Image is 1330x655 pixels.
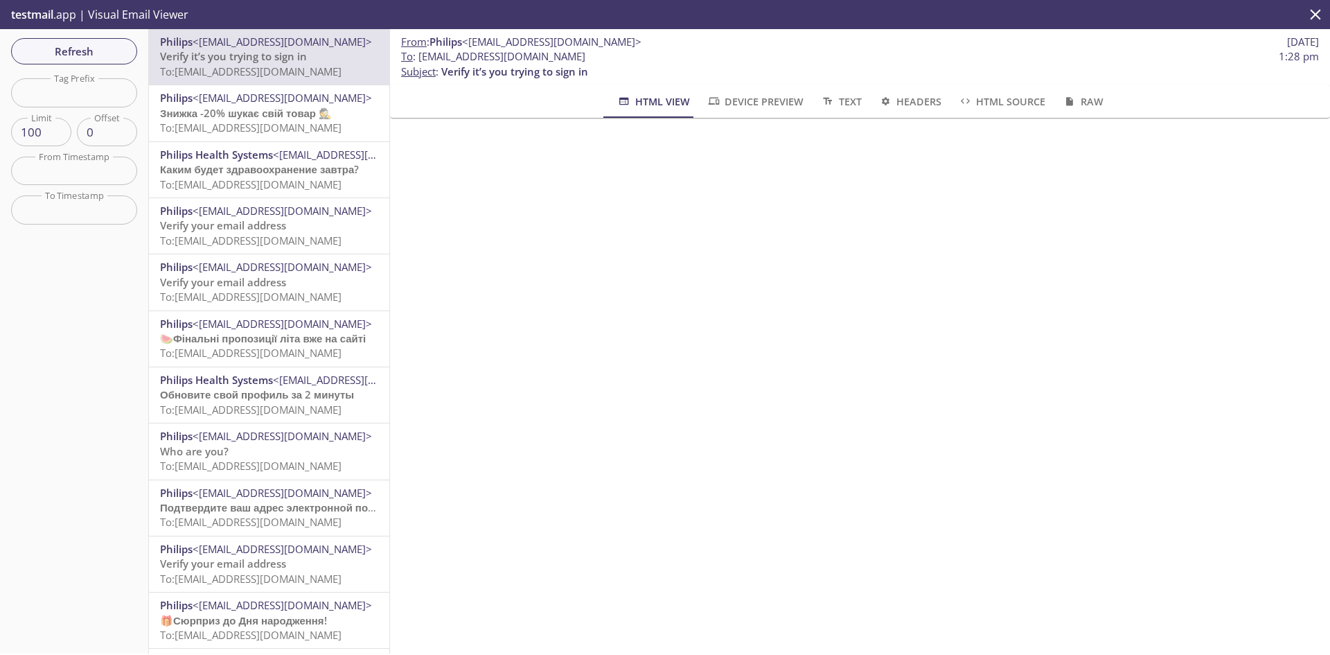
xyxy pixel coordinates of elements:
div: Philips<[EMAIL_ADDRESS][DOMAIN_NAME]>Who are you?To:[EMAIL_ADDRESS][DOMAIN_NAME] [149,423,389,479]
span: Philips [160,35,193,49]
span: <[EMAIL_ADDRESS][DOMAIN_NAME]> [193,542,372,556]
span: Verify it’s you trying to sign in [441,64,588,78]
span: Philips [160,204,193,218]
div: Philips Health Systems<[EMAIL_ADDRESS][DOMAIN_NAME]>Обновите свой профиль за 2 минутыTo:[EMAIL_AD... [149,367,389,423]
span: : [401,35,641,49]
span: <[EMAIL_ADDRESS][DOMAIN_NAME]> [273,148,452,161]
span: Verify it’s you trying to sign in [160,49,307,63]
span: From [401,35,427,49]
span: <[EMAIL_ADDRESS][DOMAIN_NAME]> [193,91,372,105]
span: <[EMAIL_ADDRESS][DOMAIN_NAME]> [193,429,372,443]
span: <[EMAIL_ADDRESS][DOMAIN_NAME]> [193,260,372,274]
span: Who are you? [160,444,229,458]
span: <[EMAIL_ADDRESS][DOMAIN_NAME]> [193,35,372,49]
span: <[EMAIL_ADDRESS][DOMAIN_NAME]> [193,486,372,500]
span: 1:28 pm [1279,49,1319,64]
span: Каким будет здравоохранение завтра? [160,162,359,176]
div: Philips<[EMAIL_ADDRESS][DOMAIN_NAME]>Знижка -20% шукає свій товар 🕵️To:[EMAIL_ADDRESS][DOMAIN_NAME] [149,85,389,141]
span: HTML View [617,93,689,110]
span: 🍉Фінальні пропозиції літа вже на сайті [160,331,366,345]
span: Raw [1062,93,1103,110]
span: HTML Source [958,93,1045,110]
div: Philips<[EMAIL_ADDRESS][DOMAIN_NAME]>🎁Сюрприз до Дня народження!To:[EMAIL_ADDRESS][DOMAIN_NAME] [149,593,389,648]
span: To: [EMAIL_ADDRESS][DOMAIN_NAME] [160,121,342,134]
span: <[EMAIL_ADDRESS][DOMAIN_NAME]> [462,35,641,49]
div: Philips<[EMAIL_ADDRESS][DOMAIN_NAME]>🍉Фінальні пропозиції літа вже на сайтіTo:[EMAIL_ADDRESS][DOM... [149,311,389,367]
span: Text [820,93,861,110]
span: Subject [401,64,436,78]
span: Philips [160,486,193,500]
span: Philips Health Systems [160,373,273,387]
span: To: [EMAIL_ADDRESS][DOMAIN_NAME] [160,403,342,417]
div: Philips<[EMAIL_ADDRESS][DOMAIN_NAME]>Verify your email addressTo:[EMAIL_ADDRESS][DOMAIN_NAME] [149,254,389,310]
span: To: [EMAIL_ADDRESS][DOMAIN_NAME] [160,515,342,529]
span: To: [EMAIL_ADDRESS][DOMAIN_NAME] [160,346,342,360]
div: Philips Health Systems<[EMAIL_ADDRESS][DOMAIN_NAME]>Каким будет здравоохранение завтра?To:[EMAIL_... [149,142,389,198]
span: Device Preview [707,93,804,110]
span: To: [EMAIL_ADDRESS][DOMAIN_NAME] [160,290,342,304]
div: Philips<[EMAIL_ADDRESS][DOMAIN_NAME]>Verify your email addressTo:[EMAIL_ADDRESS][DOMAIN_NAME] [149,198,389,254]
span: 🎁Сюрприз до Дня народження! [160,613,327,627]
span: Philips [160,542,193,556]
span: testmail [11,7,53,22]
span: Знижка -20% шукає свій товар 🕵️ [160,106,332,120]
span: To: [EMAIL_ADDRESS][DOMAIN_NAME] [160,572,342,586]
div: Philips<[EMAIL_ADDRESS][DOMAIN_NAME]>Verify it’s you trying to sign inTo:[EMAIL_ADDRESS][DOMAIN_N... [149,29,389,85]
span: Обновите свой профиль за 2 минуты [160,387,354,401]
span: Подтвердите ваш адрес электронной почты [160,500,388,514]
span: Philips [160,317,193,331]
span: Verify your email address [160,275,286,289]
span: Verify your email address [160,557,286,570]
span: Headers [878,93,941,110]
span: Refresh [22,42,126,60]
span: To: [EMAIL_ADDRESS][DOMAIN_NAME] [160,64,342,78]
button: Refresh [11,38,137,64]
span: To: [EMAIL_ADDRESS][DOMAIN_NAME] [160,177,342,191]
span: To: [EMAIL_ADDRESS][DOMAIN_NAME] [160,459,342,473]
span: Philips [160,429,193,443]
span: <[EMAIL_ADDRESS][DOMAIN_NAME]> [193,598,372,612]
span: <[EMAIL_ADDRESS][DOMAIN_NAME]> [193,204,372,218]
div: Philips<[EMAIL_ADDRESS][DOMAIN_NAME]>Verify your email addressTo:[EMAIL_ADDRESS][DOMAIN_NAME] [149,536,389,592]
span: Philips [429,35,462,49]
span: To: [EMAIL_ADDRESS][DOMAIN_NAME] [160,628,342,642]
span: To [401,49,413,63]
span: Philips [160,260,193,274]
span: Philips [160,91,193,105]
p: : [401,49,1319,79]
span: Philips Health Systems [160,148,273,161]
div: Philips<[EMAIL_ADDRESS][DOMAIN_NAME]>Подтвердите ваш адрес электронной почтыTo:[EMAIL_ADDRESS][DO... [149,480,389,536]
span: : [EMAIL_ADDRESS][DOMAIN_NAME] [401,49,585,64]
span: Verify your email address [160,218,286,232]
span: [DATE] [1287,35,1319,49]
span: <[EMAIL_ADDRESS][DOMAIN_NAME]> [193,317,372,331]
span: Philips [160,598,193,612]
span: To: [EMAIL_ADDRESS][DOMAIN_NAME] [160,234,342,247]
span: <[EMAIL_ADDRESS][DOMAIN_NAME]> [273,373,452,387]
